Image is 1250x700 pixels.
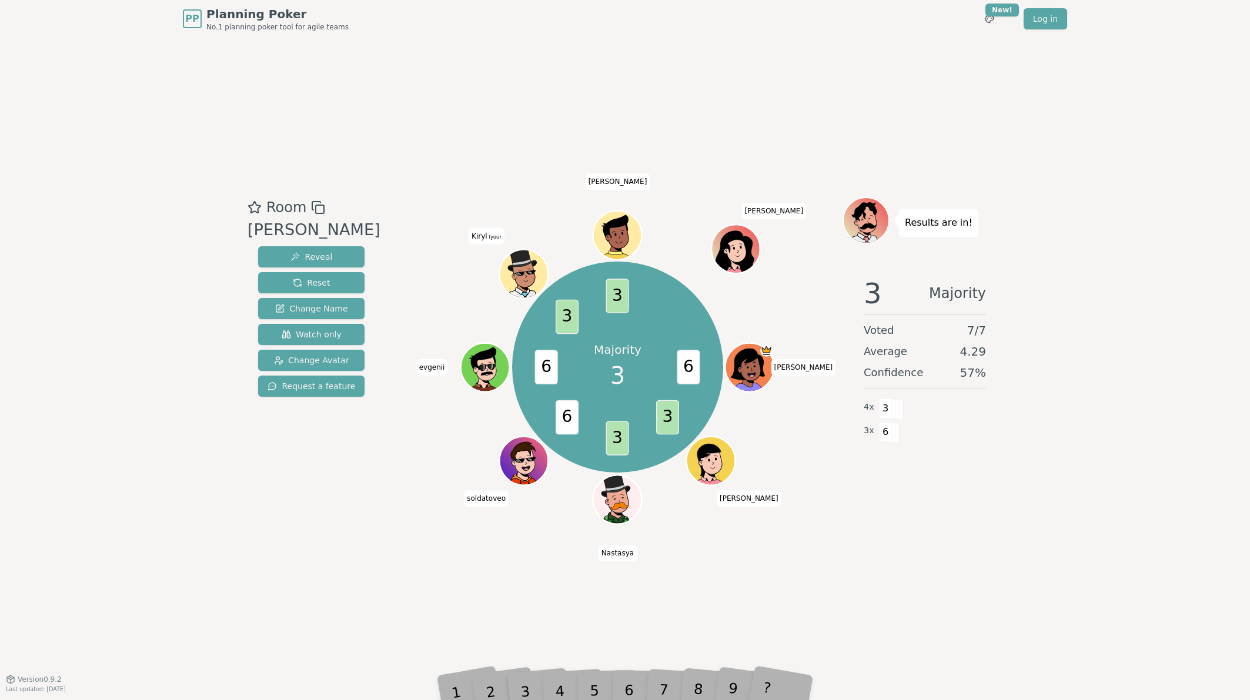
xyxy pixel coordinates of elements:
button: Watch only [258,324,365,345]
span: 3 [556,300,579,334]
span: Last updated: [DATE] [6,686,66,692]
span: Change Name [275,303,347,314]
span: 7 / 7 [967,322,986,339]
span: 3 [610,358,625,393]
span: Reveal [290,251,332,263]
span: Confidence [864,364,923,381]
span: 6 [556,400,579,435]
button: Change Avatar [258,350,365,371]
span: Version 0.9.2 [18,675,62,684]
p: Results are in! [905,215,972,231]
span: 3 [606,421,629,456]
span: Click to change your name [464,490,509,507]
span: 3 x [864,424,874,437]
span: Click to change your name [771,359,836,376]
div: [PERSON_NAME] [248,218,380,242]
button: Request a feature [258,376,365,397]
a: Log in [1024,8,1067,29]
span: Planning Poker [206,6,349,22]
button: Version0.9.2 [6,675,62,684]
span: Room [266,197,306,218]
span: (you) [487,234,502,239]
span: 3 [879,398,893,418]
button: Add as favourite [248,197,262,218]
a: PPPlanning PokerNo.1 planning poker tool for agile teams [183,6,349,32]
button: Reveal [258,246,365,267]
span: Click to change your name [586,173,650,190]
span: Watch only [282,329,342,340]
span: 3 [656,400,679,435]
span: 4.29 [960,343,986,360]
span: Majority [929,279,986,307]
span: Average [864,343,907,360]
span: Reset [293,277,330,289]
button: New! [979,8,1000,29]
button: Change Name [258,298,365,319]
span: 57 % [960,364,986,381]
span: Click to change your name [599,545,637,561]
button: Click to change your avatar [501,251,547,297]
span: No.1 planning poker tool for agile teams [206,22,349,32]
span: 3 [606,279,629,313]
span: 4 x [864,401,874,414]
span: 3 [864,279,882,307]
span: Click to change your name [741,203,806,219]
span: Voted [864,322,894,339]
span: Sergei S is the host [761,344,773,357]
span: PP [185,12,199,26]
span: 6 [879,422,893,442]
p: Majority [594,341,641,358]
span: Change Avatar [274,354,349,366]
span: 6 [677,350,700,385]
span: Click to change your name [469,227,504,244]
span: Click to change your name [416,359,448,376]
span: Click to change your name [717,490,781,507]
button: Reset [258,272,365,293]
span: 6 [535,350,558,385]
div: New! [985,4,1019,16]
span: Request a feature [268,380,355,392]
